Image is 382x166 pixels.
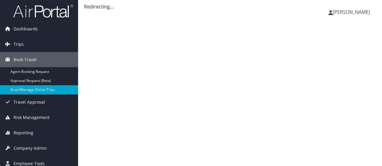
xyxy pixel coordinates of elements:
[329,3,376,21] a: [PERSON_NAME]
[14,95,45,110] span: Travel Approval
[84,3,376,10] div: Redirecting...
[14,110,50,125] span: Risk Management
[13,4,73,18] img: airportal-logo.png
[333,9,370,15] span: [PERSON_NAME]
[14,37,24,52] span: Trips
[14,125,33,140] span: Reporting
[14,52,37,67] span: Book Travel
[14,21,38,36] span: Dashboards
[14,141,47,156] span: Company Admin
